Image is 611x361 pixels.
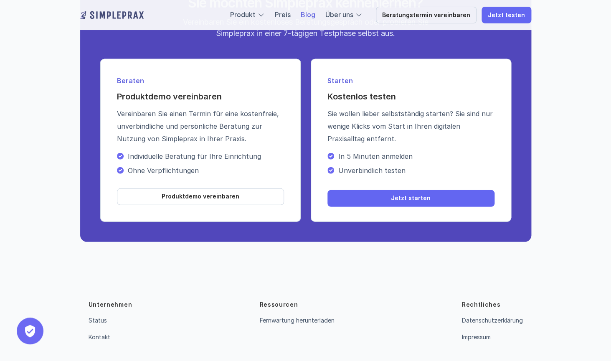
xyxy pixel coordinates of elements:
h4: Produktdemo vereinbaren [117,91,284,102]
a: Status [89,317,107,324]
p: Sie wollen lieber selbstständig starten? Sie sind nur wenige Klicks vom Start in Ihren digitalen ... [327,107,494,145]
p: Beraten [117,76,284,86]
p: Unternehmen [89,300,132,309]
p: Produktdemo vereinbaren [162,193,239,200]
p: Rechtliches [461,300,500,309]
p: Starten [327,76,494,86]
a: Preis [275,10,291,19]
p: Vereinbaren Sie einen Termin für eine kostenfreie, unverbindliche und persönliche Beratung zur Nu... [117,107,284,145]
a: Jetzt starten [327,190,494,207]
a: Kontakt [89,333,110,341]
p: In 5 Minuten anmelden [338,152,494,160]
a: Datenschutzerklärung [461,317,522,324]
a: Impressum [461,333,490,341]
a: Jetzt testen [482,7,531,23]
p: Jetzt starten [391,195,431,202]
h4: Kostenlos testen [327,91,494,102]
p: Beratungstermin vereinbaren [382,12,470,19]
a: Produktdemo vereinbaren [117,188,284,205]
p: Jetzt testen [488,12,525,19]
a: Fernwartung herunterladen [259,317,334,324]
a: Beratungstermin vereinbaren [376,7,477,23]
a: Blog [301,10,315,19]
p: Ressourcen [259,300,298,309]
p: Individuelle Beratung für Ihre Einrichtung [128,152,284,160]
a: Produkt [230,10,256,19]
p: Ohne Verpflichtungen [128,166,284,175]
a: Über uns [325,10,353,19]
p: Unverbindlich testen [338,166,494,175]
